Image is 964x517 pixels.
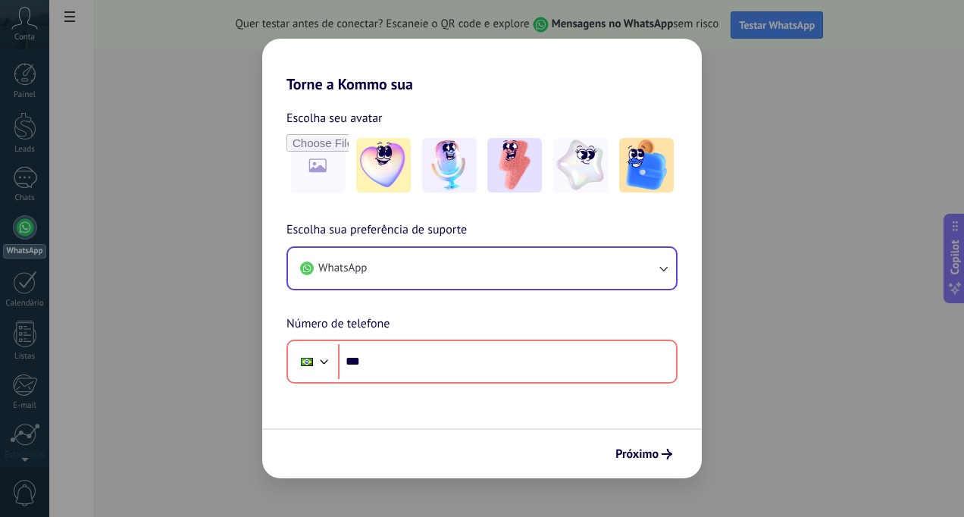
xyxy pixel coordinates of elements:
[288,248,676,289] button: WhatsApp
[293,346,321,378] div: Brazil: + 55
[609,441,679,467] button: Próximo
[553,138,608,193] img: -4.jpeg
[286,108,383,128] span: Escolha seu avatar
[262,39,702,93] h2: Torne a Kommo sua
[286,315,390,334] span: Número de telefone
[356,138,411,193] img: -1.jpeg
[318,261,367,276] span: WhatsApp
[619,138,674,193] img: -5.jpeg
[422,138,477,193] img: -2.jpeg
[615,449,659,459] span: Próximo
[487,138,542,193] img: -3.jpeg
[286,221,467,240] span: Escolha sua preferência de suporte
